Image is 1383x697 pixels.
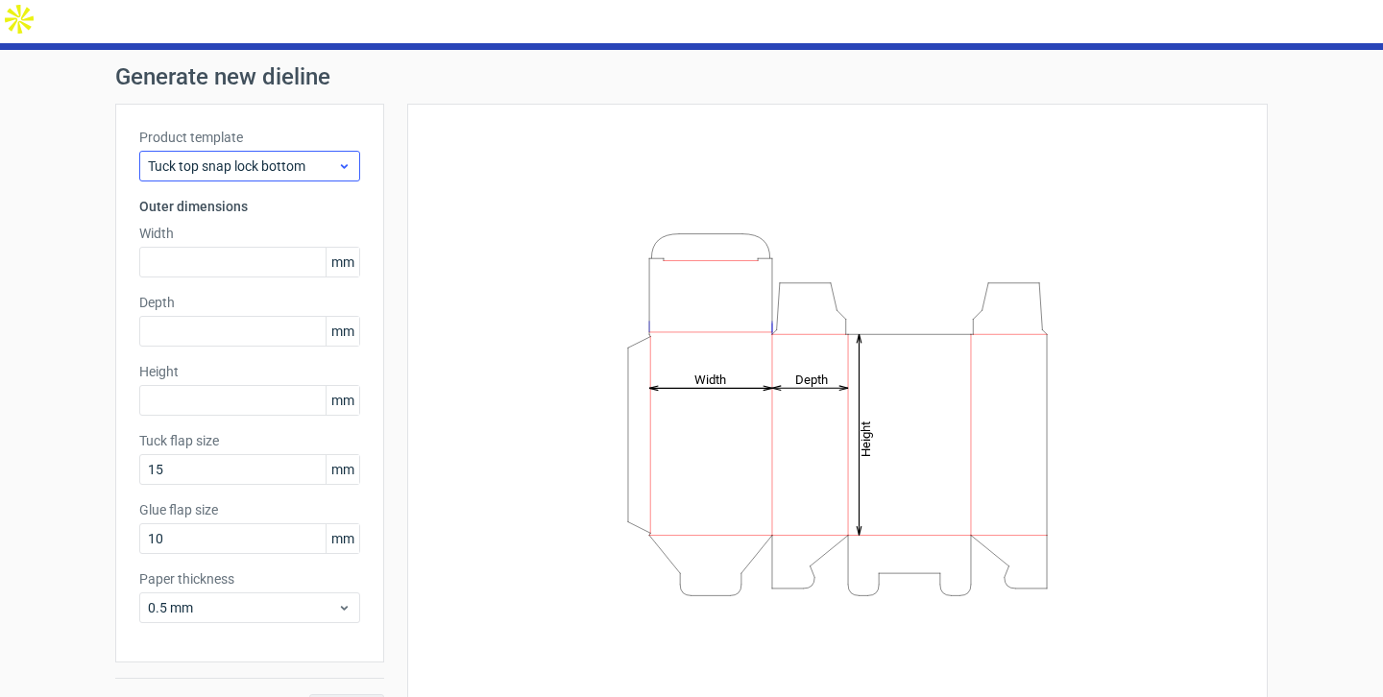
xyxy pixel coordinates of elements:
[139,293,360,312] label: Depth
[139,431,360,450] label: Tuck flap size
[859,421,873,456] tspan: Height
[795,372,828,386] tspan: Depth
[148,598,337,617] span: 0.5 mm
[326,455,359,484] span: mm
[326,524,359,553] span: mm
[115,65,1268,88] h1: Generate new dieline
[326,248,359,276] span: mm
[326,386,359,415] span: mm
[139,224,360,243] label: Width
[148,156,337,176] span: Tuck top snap lock bottom
[139,569,360,589] label: Paper thickness
[139,500,360,519] label: Glue flap size
[139,128,360,147] label: Product template
[326,317,359,346] span: mm
[694,372,726,386] tspan: Width
[139,197,360,216] h3: Outer dimensions
[139,362,360,381] label: Height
